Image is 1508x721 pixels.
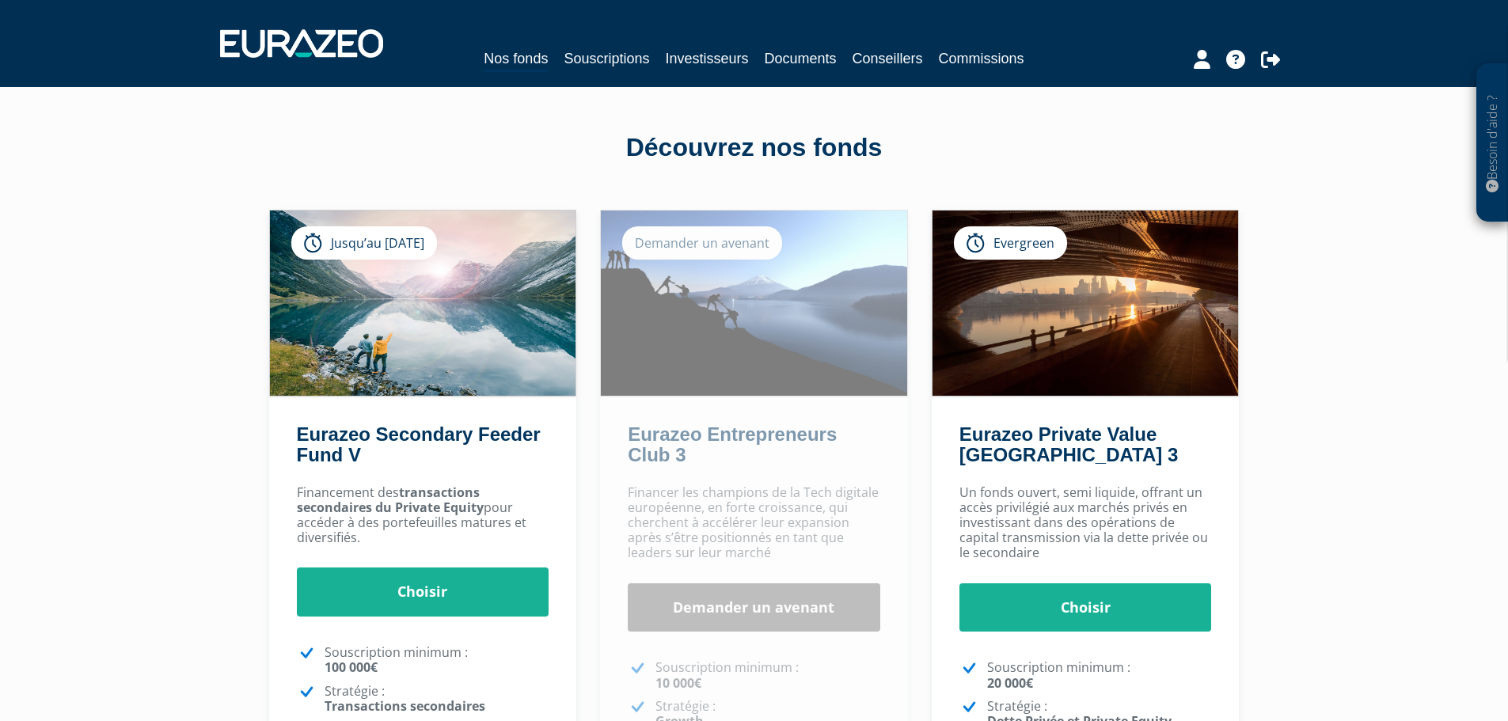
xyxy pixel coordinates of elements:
strong: transactions secondaires du Private Equity [297,484,484,516]
a: Choisir [959,583,1212,632]
a: Eurazeo Entrepreneurs Club 3 [628,423,837,465]
strong: 100 000€ [325,658,378,676]
a: Nos fonds [484,47,548,72]
a: Documents [765,47,837,70]
p: Besoin d'aide ? [1483,72,1502,214]
a: Conseillers [853,47,923,70]
a: Eurazeo Secondary Feeder Fund V [297,423,541,465]
a: Commissions [939,47,1024,70]
div: Evergreen [954,226,1067,260]
p: Souscription minimum : [655,660,880,690]
strong: Transactions secondaires [325,697,485,715]
img: Eurazeo Private Value Europe 3 [933,211,1239,396]
strong: 10 000€ [655,674,701,692]
p: Financer les champions de la Tech digitale européenne, en forte croissance, qui cherchent à accél... [628,485,880,561]
p: Souscription minimum : [325,645,549,675]
a: Choisir [297,567,549,617]
p: Financement des pour accéder à des portefeuilles matures et diversifiés. [297,485,549,546]
p: Souscription minimum : [987,660,1212,690]
img: 1732889491-logotype_eurazeo_blanc_rvb.png [220,29,383,58]
a: Eurazeo Private Value [GEOGRAPHIC_DATA] 3 [959,423,1178,465]
p: Un fonds ouvert, semi liquide, offrant un accès privilégié aux marchés privés en investissant dan... [959,485,1212,561]
img: Eurazeo Secondary Feeder Fund V [270,211,576,396]
a: Souscriptions [564,47,649,70]
img: Eurazeo Entrepreneurs Club 3 [601,211,907,396]
div: Découvrez nos fonds [303,130,1206,166]
a: Demander un avenant [628,583,880,632]
div: Jusqu’au [DATE] [291,226,437,260]
p: Stratégie : [325,684,549,714]
strong: 20 000€ [987,674,1033,692]
a: Investisseurs [665,47,748,70]
div: Demander un avenant [622,226,782,260]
